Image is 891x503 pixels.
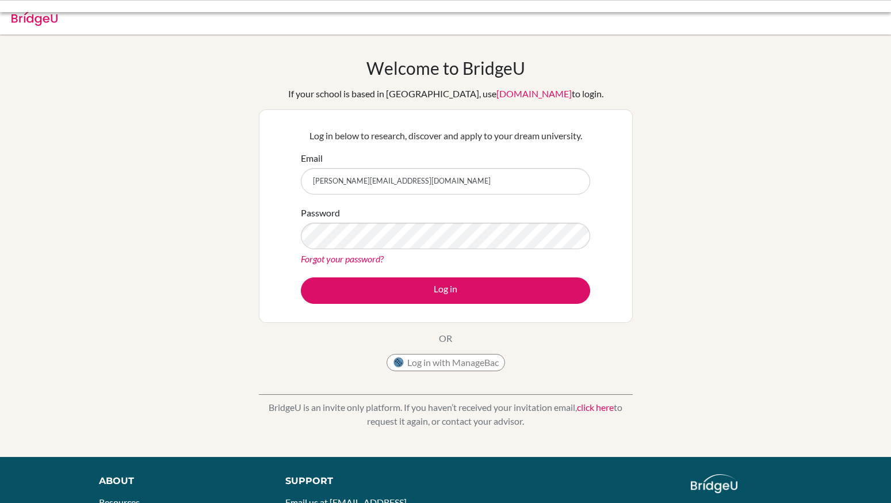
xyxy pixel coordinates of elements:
[301,129,590,143] p: Log in below to research, discover and apply to your dream university.
[288,87,603,101] div: If your school is based in [GEOGRAPHIC_DATA], use to login.
[387,354,505,371] button: Log in with ManageBac
[439,331,452,345] p: OR
[691,474,737,493] img: logo_white@2x-f4f0deed5e89b7ecb1c2cc34c3e3d731f90f0f143d5ea2071677605dd97b5244.png
[366,58,525,78] h1: Welcome to BridgeU
[577,402,614,413] a: click here
[99,474,259,488] div: About
[112,9,607,23] div: You need to sign in or sign up before continuing.
[301,151,323,165] label: Email
[301,253,384,264] a: Forgot your password?
[12,7,58,26] img: Bridge-U
[496,88,572,99] a: [DOMAIN_NAME]
[259,401,633,428] p: BridgeU is an invite only platform. If you haven’t received your invitation email, to request it ...
[301,206,340,220] label: Password
[301,277,590,304] button: Log in
[285,474,434,488] div: Support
